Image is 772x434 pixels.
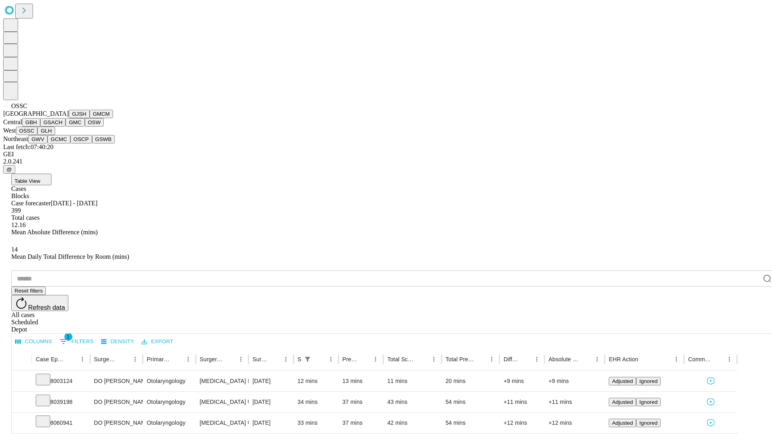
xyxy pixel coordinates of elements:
button: Adjusted [609,398,636,406]
div: Otolaryngology [147,413,191,433]
span: 14 [11,246,18,253]
div: DO [PERSON_NAME] [PERSON_NAME] [94,371,139,391]
div: Surgery Name [200,356,223,362]
button: Sort [712,354,724,365]
button: Menu [77,354,88,365]
div: Difference [503,356,519,362]
button: OSW [85,118,104,127]
button: Sort [580,354,591,365]
button: Menu [531,354,542,365]
span: Adjusted [612,420,633,426]
div: 37 mins [343,392,380,412]
button: Sort [417,354,428,365]
span: Ignored [639,420,657,426]
span: Ignored [639,399,657,405]
button: Menu [486,354,497,365]
div: Surgery Date [253,356,268,362]
button: Sort [639,354,650,365]
div: 33 mins [298,413,335,433]
button: GJSH [69,110,90,118]
button: Refresh data [11,295,68,311]
div: 8060941 [36,413,86,433]
span: 399 [11,207,21,214]
span: OSSC [11,102,27,109]
button: Menu [724,354,735,365]
span: Central [3,119,22,125]
div: Primary Service [147,356,170,362]
span: Mean Daily Total Difference by Room (mins) [11,253,129,260]
button: Sort [66,354,77,365]
button: OSCP [70,135,92,143]
button: OSSC [16,127,38,135]
div: Total Scheduled Duration [387,356,416,362]
div: 12 mins [298,371,335,391]
div: +11 mins [548,392,601,412]
div: EHR Action [609,356,638,362]
button: Sort [520,354,531,365]
div: [DATE] [253,392,289,412]
button: Menu [325,354,337,365]
div: [DATE] [253,413,289,433]
button: Sort [171,354,183,365]
div: +9 mins [548,371,601,391]
button: Reset filters [11,287,46,295]
span: 1 [64,333,72,341]
button: Ignored [636,377,661,385]
span: Refresh data [28,304,65,311]
div: GEI [3,151,769,158]
div: 11 mins [387,371,437,391]
div: [DATE] [253,371,289,391]
button: Expand [16,416,28,430]
div: Otolaryngology [147,371,191,391]
button: GMCM [90,110,113,118]
button: Sort [314,354,325,365]
span: Adjusted [612,378,633,384]
button: Export [140,336,175,348]
button: Expand [16,395,28,409]
div: [MEDICAL_DATA] UNDER AGE [DEMOGRAPHIC_DATA] [200,413,244,433]
button: GCMC [47,135,70,143]
div: Predicted In Room Duration [343,356,358,362]
div: 13 mins [343,371,380,391]
button: GLH [37,127,55,135]
button: Menu [183,354,194,365]
span: @ [6,166,12,172]
div: 37 mins [343,413,380,433]
button: Menu [235,354,246,365]
div: +9 mins [503,371,540,391]
button: Adjusted [609,419,636,427]
button: Sort [269,354,280,365]
div: +12 mins [548,413,601,433]
div: 34 mins [298,392,335,412]
button: Sort [118,354,129,365]
button: Menu [280,354,292,365]
button: Menu [428,354,439,365]
div: 8003124 [36,371,86,391]
button: Select columns [13,336,54,348]
button: Show filters [57,335,96,348]
div: Otolaryngology [147,392,191,412]
span: Last fetch: 07:40:20 [3,143,53,150]
div: [MEDICAL_DATA] INSERTION TUBE [MEDICAL_DATA] [200,371,244,391]
div: 42 mins [387,413,437,433]
span: 12.16 [11,221,26,228]
span: Case forecaster [11,200,51,207]
button: GBH [22,118,40,127]
button: Menu [370,354,381,365]
span: [GEOGRAPHIC_DATA] [3,110,69,117]
button: Expand [16,375,28,389]
div: DO [PERSON_NAME] [PERSON_NAME] [94,413,139,433]
span: Ignored [639,378,657,384]
button: @ [3,165,15,174]
div: Case Epic Id [36,356,65,362]
button: Sort [224,354,235,365]
button: Ignored [636,419,661,427]
button: Menu [671,354,682,365]
button: Density [99,336,136,348]
div: 54 mins [446,392,496,412]
button: Sort [475,354,486,365]
div: [MEDICAL_DATA] UNDER AGE [DEMOGRAPHIC_DATA] [200,392,244,412]
button: GSACH [40,118,66,127]
button: Sort [359,354,370,365]
button: Adjusted [609,377,636,385]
